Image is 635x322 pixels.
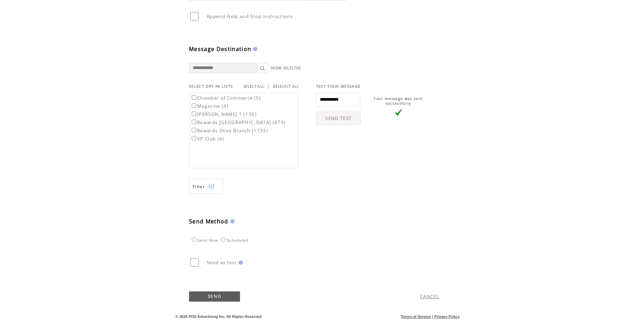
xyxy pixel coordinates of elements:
[189,291,240,302] a: SEND
[190,95,261,101] label: Chamber of Commerce (5)
[243,84,264,89] a: SELECT ALL
[189,179,223,194] a: Filter
[420,293,439,300] a: CANCEL
[192,128,196,132] input: Rewards Olive Branch (1733)
[190,111,257,117] label: [PERSON_NAME] 1 (130)
[316,84,361,89] span: TEST YOUR MESSAGE
[192,95,196,100] input: Chamber of Commerce (5)
[192,136,196,140] input: VP Club (4)
[267,83,270,89] span: |
[237,260,243,265] img: help.gif
[273,84,299,89] a: DESELECT ALL
[190,238,218,242] label: Send Now
[401,315,431,319] a: Terms of Service
[190,119,286,125] label: Rewards [GEOGRAPHIC_DATA] (479)
[190,128,268,134] label: Rewards Olive Branch (1733)
[374,96,423,106] span: Your message was sent successfully
[175,315,262,319] span: © 2025 POS Advertising Inc. All Rights Reserved
[192,103,196,108] input: Magazine (4)
[190,136,224,142] label: VP Club (4)
[207,259,237,266] span: Send as test
[228,219,235,223] img: help.gif
[193,184,205,189] span: Show filters
[189,84,233,89] span: SELECT OPT-IN LISTS
[434,315,460,319] a: Privacy Policy
[192,237,196,242] input: Send Now
[207,13,293,19] span: Append Help and Stop instructions
[189,45,251,53] span: Message Destination
[395,109,402,116] img: vLarge.png
[316,112,361,125] a: SEND TEST
[251,47,257,51] img: help.gif
[208,179,214,194] img: filters.png
[192,120,196,124] input: Rewards [GEOGRAPHIC_DATA] (479)
[271,66,301,70] a: SHOW SELECTED
[221,237,225,242] input: Scheduled
[189,218,228,225] span: Send Method
[219,238,248,242] label: Scheduled
[190,103,228,109] label: Magazine (4)
[192,112,196,116] input: [PERSON_NAME] 1 (130)
[432,315,433,319] span: |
